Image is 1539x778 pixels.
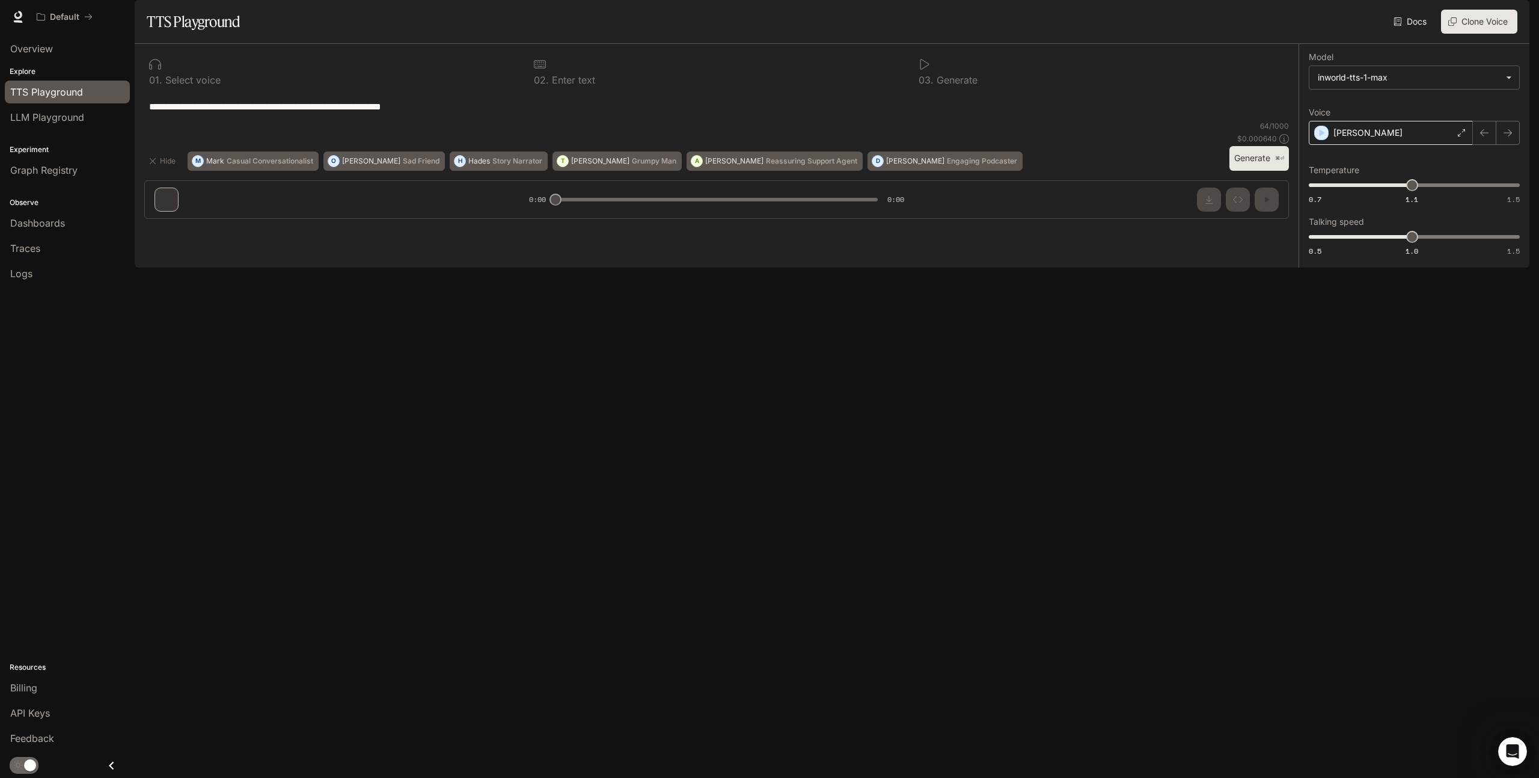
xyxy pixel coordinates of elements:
[691,152,702,171] div: A
[867,152,1023,171] button: D[PERSON_NAME]Engaging Podcaster
[552,152,682,171] button: T[PERSON_NAME]Grumpy Man
[1309,246,1321,256] span: 0.5
[872,152,883,171] div: D
[1507,194,1520,204] span: 1.5
[947,158,1017,165] p: Engaging Podcaster
[886,158,944,165] p: [PERSON_NAME]
[1441,10,1517,34] button: Clone Voice
[1237,133,1277,144] p: $ 0.000640
[1406,194,1418,204] span: 1.1
[1309,194,1321,204] span: 0.7
[162,75,221,85] p: Select voice
[454,152,465,171] div: H
[934,75,978,85] p: Generate
[571,158,629,165] p: [PERSON_NAME]
[549,75,595,85] p: Enter text
[468,158,490,165] p: Hades
[1391,10,1431,34] a: Docs
[1309,108,1330,117] p: Voice
[192,152,203,171] div: M
[766,158,857,165] p: Reassuring Support Agent
[1498,737,1527,766] iframe: Intercom live chat
[1260,121,1289,131] p: 64 / 1000
[323,152,445,171] button: O[PERSON_NAME]Sad Friend
[342,158,400,165] p: [PERSON_NAME]
[1507,246,1520,256] span: 1.5
[557,152,568,171] div: T
[534,75,549,85] p: 0 2 .
[144,152,183,171] button: Hide
[687,152,863,171] button: A[PERSON_NAME]Reassuring Support Agent
[1318,72,1500,84] div: inworld-tts-1-max
[632,158,676,165] p: Grumpy Man
[1229,146,1289,171] button: Generate⌘⏎
[919,75,934,85] p: 0 3 .
[50,12,79,22] p: Default
[1275,155,1284,162] p: ⌘⏎
[1406,246,1418,256] span: 1.0
[492,158,542,165] p: Story Narrator
[1309,53,1333,61] p: Model
[1309,218,1364,226] p: Talking speed
[227,158,313,165] p: Casual Conversationalist
[206,158,224,165] p: Mark
[1309,166,1359,174] p: Temperature
[1333,127,1403,139] p: [PERSON_NAME]
[31,5,98,29] button: All workspaces
[450,152,548,171] button: HHadesStory Narrator
[328,152,339,171] div: O
[1309,66,1519,89] div: inworld-tts-1-max
[149,75,162,85] p: 0 1 .
[188,152,319,171] button: MMarkCasual Conversationalist
[147,10,240,34] h1: TTS Playground
[705,158,763,165] p: [PERSON_NAME]
[403,158,439,165] p: Sad Friend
